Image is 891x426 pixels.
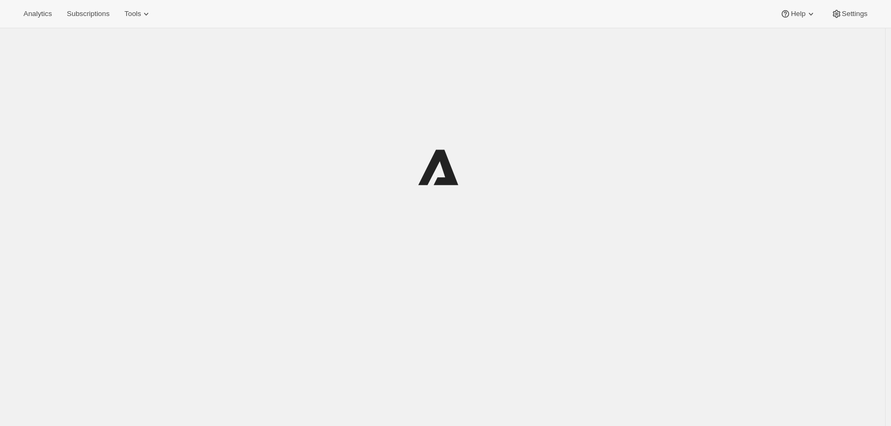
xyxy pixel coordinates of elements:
[23,10,52,18] span: Analytics
[842,10,868,18] span: Settings
[118,6,158,21] button: Tools
[774,6,822,21] button: Help
[67,10,109,18] span: Subscriptions
[124,10,141,18] span: Tools
[17,6,58,21] button: Analytics
[825,6,874,21] button: Settings
[60,6,116,21] button: Subscriptions
[791,10,805,18] span: Help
